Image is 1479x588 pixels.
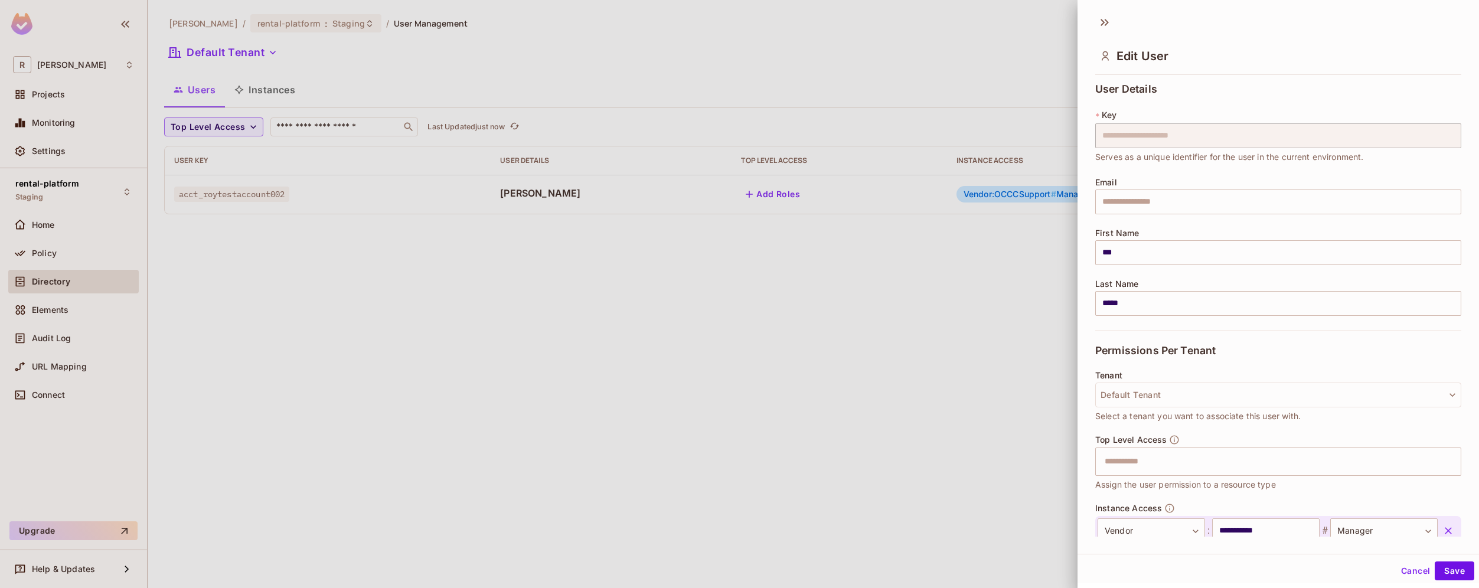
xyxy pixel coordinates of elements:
span: Tenant [1095,371,1122,380]
span: First Name [1095,228,1140,238]
div: Manager [1330,518,1438,543]
span: : [1205,524,1212,538]
div: Vendor [1098,518,1205,543]
span: Last Name [1095,279,1138,289]
span: Assign the user permission to a resource type [1095,478,1276,491]
span: Serves as a unique identifier for the user in the current environment. [1095,151,1364,164]
span: Edit User [1116,49,1168,63]
span: User Details [1095,83,1157,95]
span: Permissions Per Tenant [1095,345,1216,357]
span: # [1320,524,1330,538]
span: Email [1095,178,1117,187]
span: Top Level Access [1095,435,1167,445]
button: Default Tenant [1095,383,1461,407]
button: Cancel [1396,561,1435,580]
span: Instance Access [1095,504,1162,513]
button: Save [1435,561,1474,580]
span: Key [1102,110,1116,120]
button: Open [1455,460,1457,462]
span: Select a tenant you want to associate this user with. [1095,410,1301,423]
